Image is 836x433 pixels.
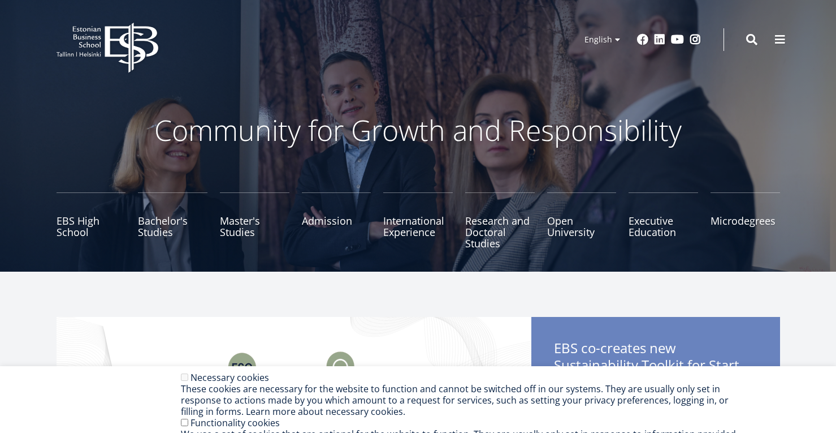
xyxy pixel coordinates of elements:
a: EBS High School [57,192,126,249]
label: Functionality cookies [190,417,280,429]
span: EBS co-creates new [554,340,757,377]
a: Bachelor's Studies [138,192,207,249]
a: Research and Doctoral Studies [465,192,535,249]
a: Linkedin [654,34,665,45]
a: Instagram [690,34,701,45]
span: Sustainability Toolkit for Startups [554,357,757,374]
a: Executive Education [629,192,698,249]
a: Microdegrees [711,192,780,249]
p: Community for Growth and Responsibility [119,113,718,147]
div: These cookies are necessary for the website to function and cannot be switched off in our systems... [181,383,746,417]
a: Admission [302,192,371,249]
a: Facebook [637,34,648,45]
a: Youtube [671,34,684,45]
label: Necessary cookies [190,371,269,384]
a: Master's Studies [220,192,289,249]
a: Open University [547,192,617,249]
a: International Experience [383,192,453,249]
